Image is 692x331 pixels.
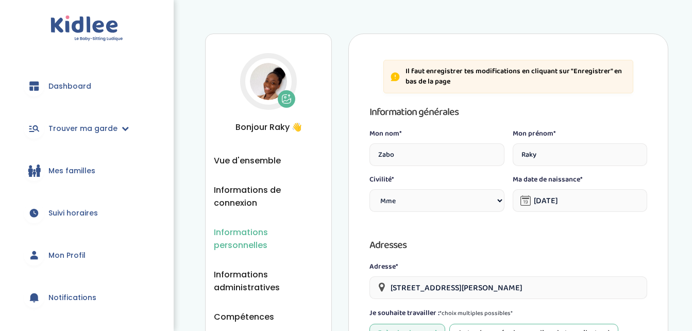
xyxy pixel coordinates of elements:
[15,194,158,231] a: Suivi horaires
[369,261,647,272] label: Adresse*
[48,123,117,134] span: Trouver ma garde
[250,63,287,100] img: Avatar
[513,174,647,185] label: Ma date de naissance*
[369,237,647,253] h3: Adresses
[15,152,158,189] a: Mes familles
[369,307,513,320] label: Je souhaite travailler :
[48,208,98,219] span: Suivi horaires
[48,250,86,261] span: Mon Profil
[369,128,504,139] label: Mon nom*
[48,165,95,176] span: Mes familles
[214,184,323,209] button: Informations de connexion
[214,121,323,134] span: Bonjour Raky 👋
[513,143,647,166] input: Prénom
[406,67,627,87] p: Il faut enregistrer tes modifications en cliquant sur "Enregistrer" en bas de la page
[50,15,123,42] img: logo.svg
[214,226,323,252] button: Informations personnelles
[214,268,323,294] button: Informations administratives
[513,128,647,139] label: Mon prénom*
[440,308,513,318] span: *choix multiples possibles*
[214,310,274,323] button: Compétences
[48,292,96,303] span: Notifications
[15,68,158,105] a: Dashboard
[369,104,647,120] h3: Information générales
[15,279,158,316] a: Notifications
[15,237,158,274] a: Mon Profil
[15,110,158,147] a: Trouver ma garde
[214,154,281,167] button: Vue d'ensemble
[48,81,91,92] span: Dashboard
[369,276,647,299] input: Veuillez saisir votre adresse postale
[513,189,647,212] input: Date de naissance
[369,174,504,185] label: Civilité*
[369,143,504,166] input: Nom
